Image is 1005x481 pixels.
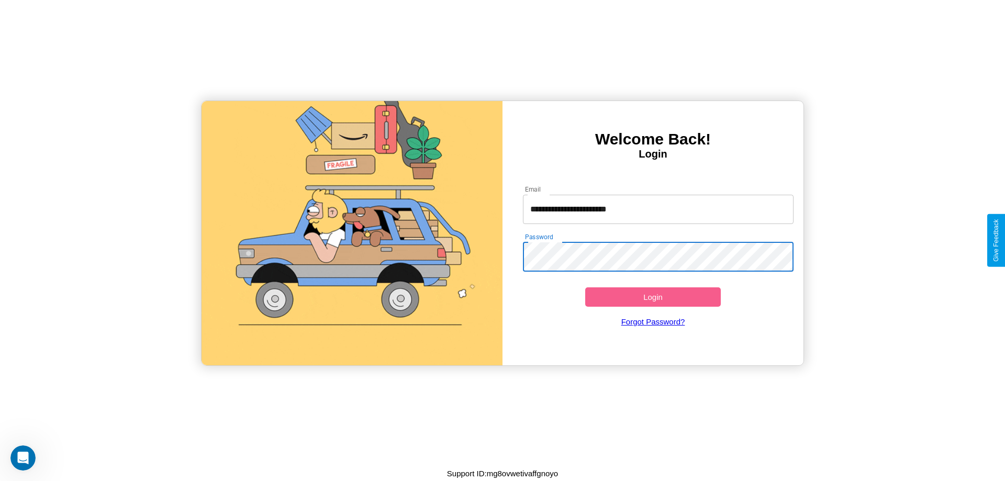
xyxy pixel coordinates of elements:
h3: Welcome Back! [502,130,803,148]
label: Password [525,232,553,241]
p: Support ID: mg8ovwetivaffgnoyo [447,466,558,480]
label: Email [525,185,541,194]
div: Give Feedback [992,219,1000,262]
iframe: Intercom live chat [10,445,36,471]
img: gif [202,101,502,365]
h4: Login [502,148,803,160]
button: Login [585,287,721,307]
a: Forgot Password? [518,307,789,337]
